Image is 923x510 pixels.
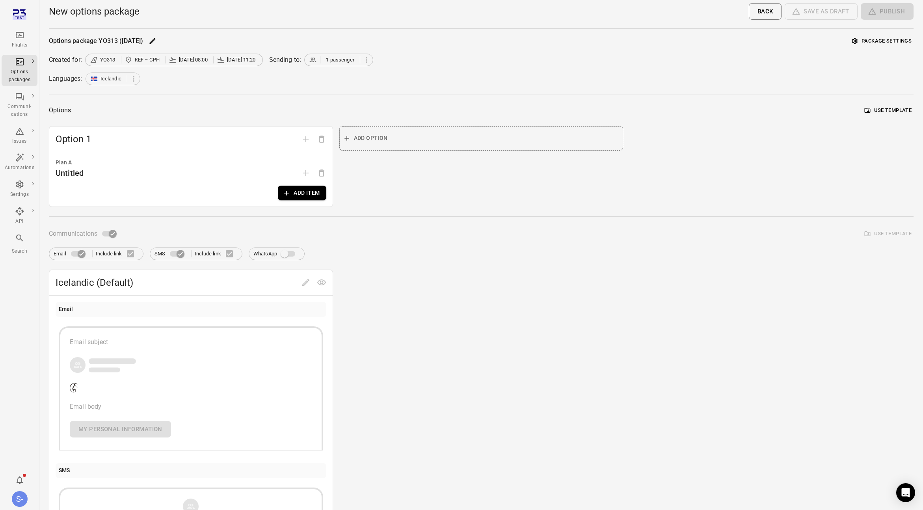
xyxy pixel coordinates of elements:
[49,74,82,84] div: Languages:
[59,466,70,475] div: SMS
[9,488,31,510] button: Sólberg - AviLabs
[49,228,97,239] span: Communications
[2,204,37,228] a: API
[269,55,301,65] div: Sending to:
[314,169,329,177] span: Options need to have at least one plan
[195,246,238,262] label: Include link
[278,186,326,200] button: Add item
[298,169,314,177] span: Add plan
[5,191,34,199] div: Settings
[12,472,28,488] button: Notifications
[863,104,914,117] button: Use template
[298,135,314,142] span: Add option
[896,483,915,502] div: Open Intercom Messenger
[100,56,115,64] span: YO313
[5,164,34,172] div: Automations
[298,278,314,286] span: Edit
[749,3,782,20] button: Back
[314,278,329,286] span: Preview
[2,151,37,174] a: Automations
[5,218,34,225] div: API
[2,55,37,86] a: Options packages
[179,56,208,64] span: [DATE] 08:00
[54,246,89,261] label: Email
[56,276,298,289] span: Icelandic (Default)
[49,105,71,116] div: Options
[135,56,160,64] span: KEF – CPH
[5,248,34,255] div: Search
[304,54,373,66] div: 1 passenger
[2,124,37,148] a: Issues
[86,73,140,85] div: Icelandic
[56,167,84,179] div: Untitled
[2,89,37,121] a: Communi-cations
[96,246,139,262] label: Include link
[56,158,326,167] div: Plan A
[253,246,300,261] label: WhatsApp
[12,491,28,507] div: S-
[100,75,121,83] span: Icelandic
[2,231,37,257] button: Search
[326,56,354,64] span: 1 passenger
[147,35,158,47] button: Edit
[227,56,256,64] span: [DATE] 11:20
[59,305,73,314] div: Email
[5,68,34,84] div: Options packages
[49,55,82,65] div: Created for:
[2,28,37,52] a: Flights
[2,177,37,201] a: Settings
[5,103,34,119] div: Communi-cations
[154,246,188,261] label: SMS
[49,36,143,46] div: Options package YO313 ([DATE])
[314,135,329,142] span: Delete option
[56,133,298,145] span: Option 1
[5,41,34,49] div: Flights
[49,5,140,18] h1: New options package
[5,138,34,145] div: Issues
[850,35,914,47] button: Package settings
